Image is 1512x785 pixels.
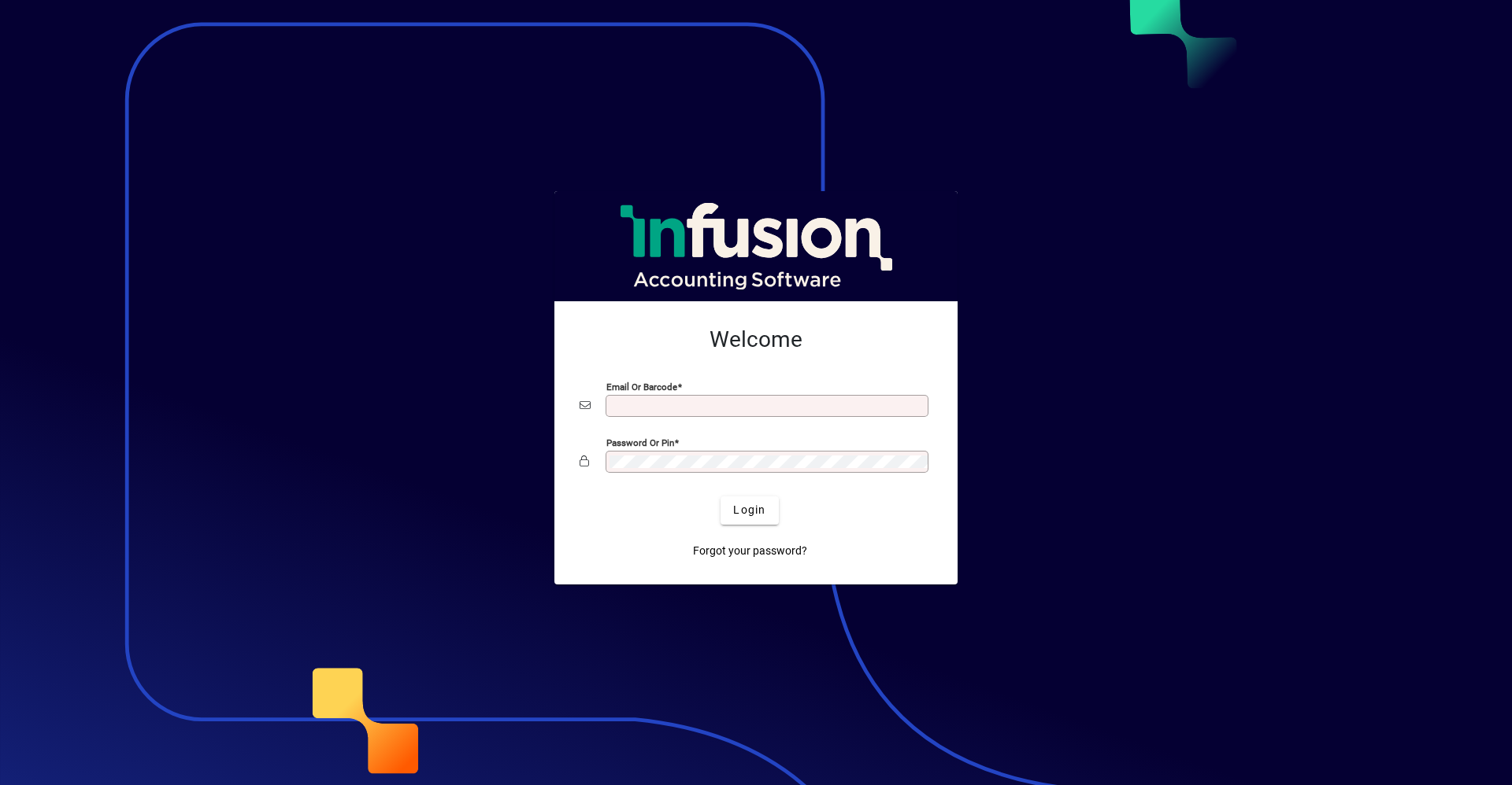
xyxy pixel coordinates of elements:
[606,381,677,392] mat-label: Email or Barcode
[687,537,813,566] a: Forgot your password?
[606,437,674,448] mat-label: Password or Pin
[721,496,778,525] button: Login
[693,543,807,559] span: Forgot your password?
[580,326,932,353] h2: Welcome
[733,502,765,518] span: Login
